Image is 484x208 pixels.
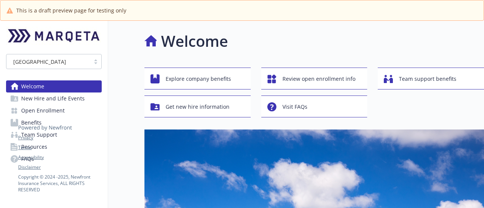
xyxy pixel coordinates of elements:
button: Team support benefits [378,68,484,89]
button: Review open enrollment info [261,68,368,89]
span: This is a draft preview page for testing only [16,6,126,14]
button: Visit FAQs [261,96,368,117]
span: [GEOGRAPHIC_DATA] [10,58,86,66]
span: Review open enrollment info [282,72,355,86]
a: Open Enrollment [6,105,102,117]
a: Welcome [6,80,102,92]
a: Resources [6,141,102,153]
button: Explore company benefits [144,68,251,89]
span: [GEOGRAPHIC_DATA] [13,58,66,66]
a: Accessibility [18,154,101,161]
h1: Welcome [161,30,228,52]
span: Get new hire information [166,100,230,114]
span: Team support benefits [399,72,456,86]
a: Privacy [18,134,101,141]
button: Get new hire information [144,96,251,117]
span: Explore company benefits [166,72,231,86]
p: Copyright © 2024 - 2025 , Newfront Insurance Services, ALL RIGHTS RESERVED [18,174,101,193]
a: Team Support [6,129,102,141]
a: Benefits [6,117,102,129]
span: Visit FAQs [282,100,307,114]
span: Welcome [21,80,44,92]
a: Terms [18,144,101,151]
a: New Hire and Life Events [6,92,102,105]
span: New Hire and Life Events [21,92,85,105]
a: Disclaimer [18,164,101,171]
span: Open Enrollment [21,105,65,117]
a: FAQs [6,153,102,165]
